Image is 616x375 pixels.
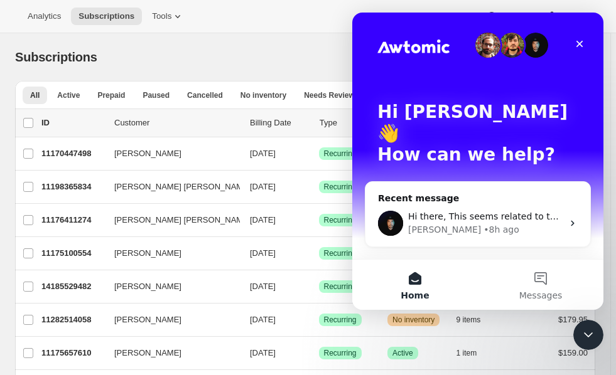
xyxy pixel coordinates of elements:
button: Tools [144,8,192,25]
p: ID [41,117,104,129]
div: 11176411274[PERSON_NAME] [PERSON_NAME][DATE]SuccessRecurringWarningNo inventory1 item$159.00 [41,211,588,229]
span: [DATE] [250,282,276,291]
p: 14185529482 [41,280,104,293]
p: Billing Date [250,117,310,129]
span: Recurring [324,248,357,258]
span: Recurring [324,315,357,325]
div: 11198365834[PERSON_NAME] [PERSON_NAME][DATE]SuccessRecurringSuccessActive1 item$179.10 [41,178,588,196]
span: [DATE] [250,149,276,158]
span: [DATE] [250,348,276,357]
button: Help [478,8,535,25]
div: Type [320,117,379,129]
span: [PERSON_NAME] [114,147,181,160]
div: 11170447498[PERSON_NAME][DATE]SuccessRecurringSuccessActive1 item$159.00 [41,145,588,162]
iframe: Intercom live chat [352,13,603,310]
div: IDCustomerBilling DateTypeStatusItemsTotal [41,117,588,129]
span: No inventory [392,315,435,325]
button: 9 items [457,311,495,329]
span: All [30,90,40,100]
div: 11175100554[PERSON_NAME][DATE]SuccessRecurringWarningNo inventory1 item$159.00 [41,245,588,262]
button: Analytics [20,8,68,25]
span: Paused [143,90,170,100]
span: [PERSON_NAME] [114,347,181,359]
span: Recurring [324,182,357,192]
span: [PERSON_NAME] [114,314,181,326]
span: $159.00 [558,348,588,357]
span: Help [498,11,515,21]
span: Needs Review [304,90,355,100]
button: 1 item [457,344,491,362]
span: Settings [558,11,588,21]
span: Active [57,90,80,100]
span: Prepaid [97,90,125,100]
span: $179.95 [558,315,588,324]
p: Customer [114,117,240,129]
span: Tools [152,11,171,21]
span: Analytics [28,11,61,21]
span: [DATE] [250,182,276,191]
button: [PERSON_NAME] [PERSON_NAME] [107,177,232,197]
button: [PERSON_NAME] [107,243,232,263]
span: [DATE] [250,248,276,258]
iframe: Intercom live chat [573,320,603,350]
span: Recurring [324,149,357,159]
span: 1 item [457,348,477,358]
span: Subscriptions [15,50,97,64]
span: [PERSON_NAME] [PERSON_NAME] [114,181,251,193]
p: 11170447498 [41,147,104,160]
div: 11175657610[PERSON_NAME][DATE]SuccessRecurringSuccessActive1 item$159.00 [41,344,588,362]
button: [PERSON_NAME] [PERSON_NAME] [107,210,232,230]
span: 9 items [457,315,481,325]
span: [PERSON_NAME] [PERSON_NAME] [114,214,251,226]
span: [DATE] [250,315,276,324]
div: 14185529482[PERSON_NAME][DATE]SuccessRecurringWarningNo inventory9 items$227.24 [41,278,588,295]
button: [PERSON_NAME] [107,144,232,164]
p: 11175100554 [41,247,104,260]
button: [PERSON_NAME] [107,277,232,297]
p: 11176411274 [41,214,104,226]
span: Recurring [324,215,357,225]
div: 11282514058[PERSON_NAME][DATE]SuccessRecurringWarningNo inventory9 items$179.95 [41,311,588,329]
p: 11198365834 [41,181,104,193]
span: Recurring [324,282,357,292]
button: Settings [538,8,596,25]
span: Active [392,348,413,358]
span: Recurring [324,348,357,358]
button: [PERSON_NAME] [107,343,232,363]
span: Subscriptions [78,11,134,21]
button: [PERSON_NAME] [107,310,232,330]
span: [DATE] [250,215,276,224]
p: 11282514058 [41,314,104,326]
span: [PERSON_NAME] [114,247,181,260]
span: [PERSON_NAME] [114,280,181,293]
button: Subscriptions [71,8,142,25]
span: No inventory [240,90,286,100]
span: Cancelled [187,90,223,100]
p: 11175657610 [41,347,104,359]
